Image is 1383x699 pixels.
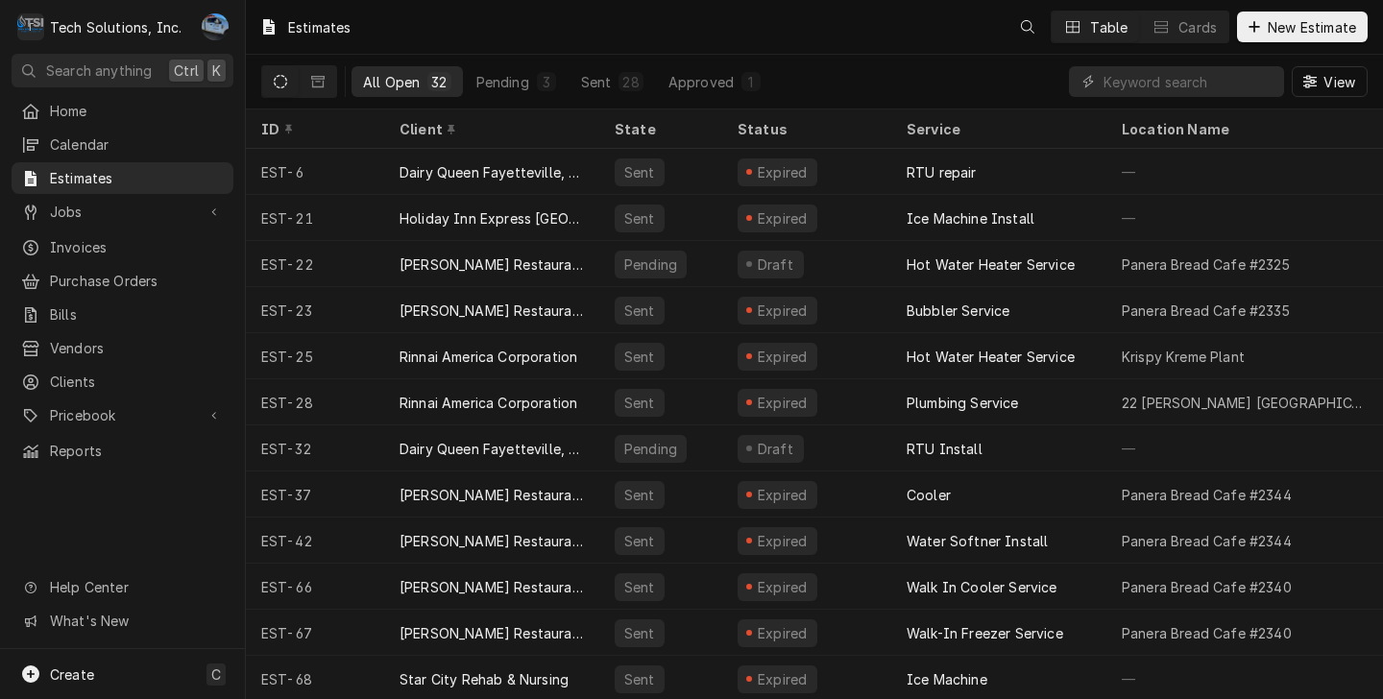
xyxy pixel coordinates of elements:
[1122,577,1292,597] div: Panera Bread Cafe #2340
[50,577,222,597] span: Help Center
[907,208,1034,229] div: Ice Machine Install
[1012,12,1043,42] button: Open search
[622,162,657,182] div: Sent
[246,518,384,564] div: EST-42
[400,119,580,139] div: Client
[907,254,1075,275] div: Hot Water Heater Service
[745,72,757,92] div: 1
[400,669,569,689] div: Star City Rehab & Nursing
[907,439,983,459] div: RTU Install
[50,338,224,358] span: Vendors
[246,425,384,471] div: EST-32
[755,623,810,643] div: Expired
[50,271,224,291] span: Purchase Orders
[46,60,152,81] span: Search anything
[1104,66,1274,97] input: Keyword search
[668,72,734,92] div: Approved
[12,162,233,194] a: Estimates
[622,623,657,643] div: Sent
[400,485,584,505] div: [PERSON_NAME] Restaurant Group
[17,13,44,40] div: Tech Solutions, Inc.'s Avatar
[1122,254,1290,275] div: Panera Bread Cafe #2325
[12,231,233,263] a: Invoices
[50,405,195,425] span: Pricebook
[12,332,233,364] a: Vendors
[755,254,796,275] div: Draft
[622,254,679,275] div: Pending
[1122,531,1292,551] div: Panera Bread Cafe #2344
[246,195,384,241] div: EST-21
[907,119,1087,139] div: Service
[50,202,195,222] span: Jobs
[400,577,584,597] div: [PERSON_NAME] Restaurant Group
[12,571,233,603] a: Go to Help Center
[202,13,229,40] div: Joe Paschal's Avatar
[50,372,224,392] span: Clients
[400,531,584,551] div: [PERSON_NAME] Restaurant Group
[755,393,810,413] div: Expired
[12,265,233,297] a: Purchase Orders
[400,439,584,459] div: Dairy Queen Fayetteville, [GEOGRAPHIC_DATA]
[1292,66,1368,97] button: View
[1122,485,1292,505] div: Panera Bread Cafe #2344
[1320,72,1359,92] span: View
[12,435,233,467] a: Reports
[907,162,977,182] div: RTU repair
[907,669,987,689] div: Ice Machine
[755,208,810,229] div: Expired
[622,208,657,229] div: Sent
[246,241,384,287] div: EST-22
[246,564,384,610] div: EST-66
[12,54,233,87] button: Search anythingCtrlK
[12,366,233,398] a: Clients
[907,577,1057,597] div: Walk In Cooler Service
[907,347,1075,367] div: Hot Water Heater Service
[50,237,224,257] span: Invoices
[1122,347,1245,367] div: Krispy Kreme Plant
[246,333,384,379] div: EST-25
[431,72,447,92] div: 32
[363,72,420,92] div: All Open
[755,347,810,367] div: Expired
[12,299,233,330] a: Bills
[622,72,639,92] div: 28
[202,13,229,40] div: JP
[211,664,221,685] span: C
[1122,301,1290,321] div: Panera Bread Cafe #2335
[622,669,657,689] div: Sent
[246,471,384,518] div: EST-37
[476,72,529,92] div: Pending
[1106,195,1383,241] div: —
[615,119,707,139] div: State
[755,577,810,597] div: Expired
[755,162,810,182] div: Expired
[907,531,1048,551] div: Water Softner Install
[1122,119,1364,139] div: Location Name
[12,605,233,637] a: Go to What's New
[738,119,872,139] div: Status
[1178,17,1217,37] div: Cards
[400,162,584,182] div: Dairy Queen Fayetteville, [GEOGRAPHIC_DATA]
[12,129,233,160] a: Calendar
[50,304,224,325] span: Bills
[400,393,577,413] div: Rinnai America Corporation
[50,134,224,155] span: Calendar
[622,301,657,321] div: Sent
[622,439,679,459] div: Pending
[246,379,384,425] div: EST-28
[246,287,384,333] div: EST-23
[907,301,1009,321] div: Bubbler Service
[246,610,384,656] div: EST-67
[907,393,1019,413] div: Plumbing Service
[400,208,584,229] div: Holiday Inn Express [GEOGRAPHIC_DATA]
[907,623,1063,643] div: Walk-In Freezer Service
[581,72,612,92] div: Sent
[50,611,222,631] span: What's New
[622,485,657,505] div: Sent
[907,485,951,505] div: Cooler
[50,168,224,188] span: Estimates
[400,623,584,643] div: [PERSON_NAME] Restaurant Group
[622,393,657,413] div: Sent
[1264,17,1360,37] span: New Estimate
[622,531,657,551] div: Sent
